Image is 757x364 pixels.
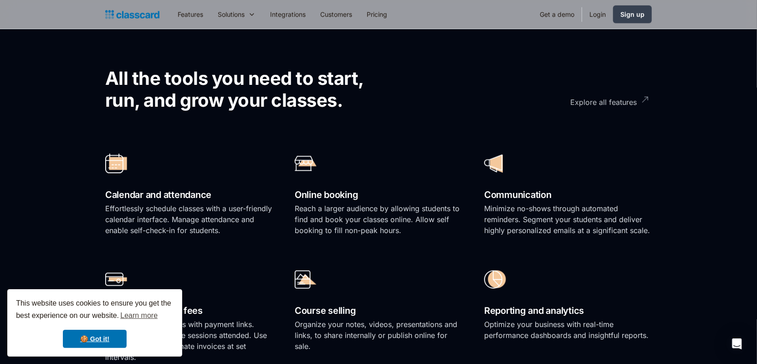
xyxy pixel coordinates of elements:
div: Solutions [210,4,263,25]
a: dismiss cookie message [63,330,127,348]
h2: Online booking [295,187,462,203]
a: Pricing [359,4,394,25]
a: Login [582,4,613,25]
div: Open Intercom Messenger [726,333,748,355]
h2: Course selling [295,303,462,319]
div: cookieconsent [7,289,182,357]
a: home [105,8,159,21]
h2: Reporting and analytics [484,303,652,319]
div: Sign up [620,10,644,19]
h2: Communication [484,187,652,203]
div: Solutions [218,10,245,19]
p: Create custom invoices with payment links. Automatically reconcile sessions attended. Use members... [105,319,273,363]
a: learn more about cookies [119,309,159,322]
p: Minimize no-shows through automated reminders. Segment your students and deliver highly personali... [484,203,652,236]
a: Customers [313,4,359,25]
a: Sign up [613,5,652,23]
span: This website uses cookies to ensure you get the best experience on our website. [16,298,174,322]
h2: All the tools you need to start, run, and grow your classes. [105,68,394,111]
p: Reach a larger audience by allowing students to find and book your classes online. Allow self boo... [295,203,462,236]
p: Organize your notes, videos, presentations and links, to share internally or publish online for s... [295,319,462,352]
div: Explore all features [570,90,637,108]
p: Effortlessly schedule classes with a user-friendly calendar interface. Manage attendance and enab... [105,203,273,236]
a: Explore all features [520,90,647,115]
h2: Calendar and attendance [105,187,273,203]
a: Get a demo [532,4,582,25]
a: Integrations [263,4,313,25]
p: Optimize your business with real-time performance dashboards and insightful reports. [484,319,652,341]
h2: Memberships and fees [105,303,273,319]
a: Features [170,4,210,25]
